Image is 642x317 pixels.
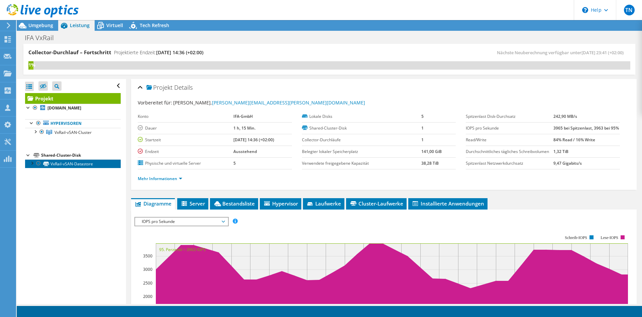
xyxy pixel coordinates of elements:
[233,137,274,143] b: [DATE] 14:36 (+02:00)
[173,99,365,106] span: [PERSON_NAME],
[553,149,568,154] b: 1,32 TiB
[143,253,152,259] text: 3500
[233,125,255,131] b: 1 h, 15 Min.
[302,113,421,120] label: Lokale Disks
[466,125,553,132] label: IOPS pro Sekunde
[156,49,203,56] span: [DATE] 14:36 (+02:00)
[181,200,205,207] span: Server
[138,125,233,132] label: Dauer
[582,7,588,13] svg: \n
[497,50,627,56] span: Nächste Neuberechnung verfügbar unter
[25,93,121,104] a: Projekt
[28,61,33,69] div: 1%
[553,125,619,131] b: 3965 bei Spitzenlast, 3963 bei 95%
[70,22,90,28] span: Leistung
[263,200,298,207] span: Hypervisor
[138,218,224,226] span: IOPS pro Sekunde
[25,159,121,168] a: VxRail-vSAN-Datastore
[146,84,173,91] span: Projekt
[302,137,421,143] label: Collector-Durchläufe
[159,247,206,252] text: 95. Perzentil = 3963 IOPS
[138,160,233,167] label: Physische und virtuelle Server
[233,149,257,154] b: Ausstehend
[581,50,624,56] span: [DATE] 23:41 (+02:00)
[553,113,577,119] b: 242,90 MB/s
[553,160,582,166] b: 9,47 Gigabits/s
[466,160,553,167] label: Spitzenlast Netzwerkdurchsatz
[138,148,233,155] label: Endzeit
[233,160,236,166] b: 5
[421,137,424,143] b: 1
[421,160,439,166] b: 38,28 TiB
[106,22,123,28] span: Virtuell
[213,200,255,207] span: Bestandsliste
[624,5,635,15] span: TN
[114,49,203,56] h4: Projektierte Endzeit:
[47,105,81,111] b: [DOMAIN_NAME]
[466,137,553,143] label: Read/Write
[143,294,152,299] text: 2000
[138,137,233,143] label: Startzeit
[302,160,421,167] label: Verwendete freigegebene Kapazität
[55,130,92,135] span: VxRail-vSAN-Cluster
[138,176,182,181] a: Mehr Informationen
[412,200,484,207] span: Installierte Anwendungen
[41,151,121,159] div: Shared-Cluster-Disk
[143,266,152,272] text: 3000
[212,99,365,106] a: [PERSON_NAME][EMAIL_ADDRESS][PERSON_NAME][DOMAIN_NAME]
[466,113,553,120] label: Spitzenlast Disk-Durchsatz
[601,235,619,240] text: Lese-IOPS
[233,113,253,119] b: IFA-GmbH
[565,235,587,240] text: Schreib-IOPS
[28,22,53,28] span: Umgebung
[306,200,341,207] span: Laufwerke
[421,149,442,154] b: 141,00 GiB
[22,34,64,42] h1: IFA VxRail
[174,83,193,91] span: Details
[302,125,421,132] label: Shared-Cluster-Disk
[25,104,121,112] a: [DOMAIN_NAME]
[25,119,121,128] a: Hypervisoren
[553,137,595,143] b: 84% Read / 16% Write
[138,113,233,120] label: Konto
[138,99,172,106] label: Vorbereitet für:
[25,128,121,137] a: VxRail-vSAN-Cluster
[143,280,152,286] text: 2500
[421,125,424,131] b: 1
[302,148,421,155] label: Belegter lokaler Speicherplatz
[466,148,553,155] label: Durchschnittliches tägliches Schreibvolumen
[140,22,169,28] span: Tech Refresh
[134,200,172,207] span: Diagramme
[421,113,424,119] b: 5
[349,200,403,207] span: Cluster-Laufwerke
